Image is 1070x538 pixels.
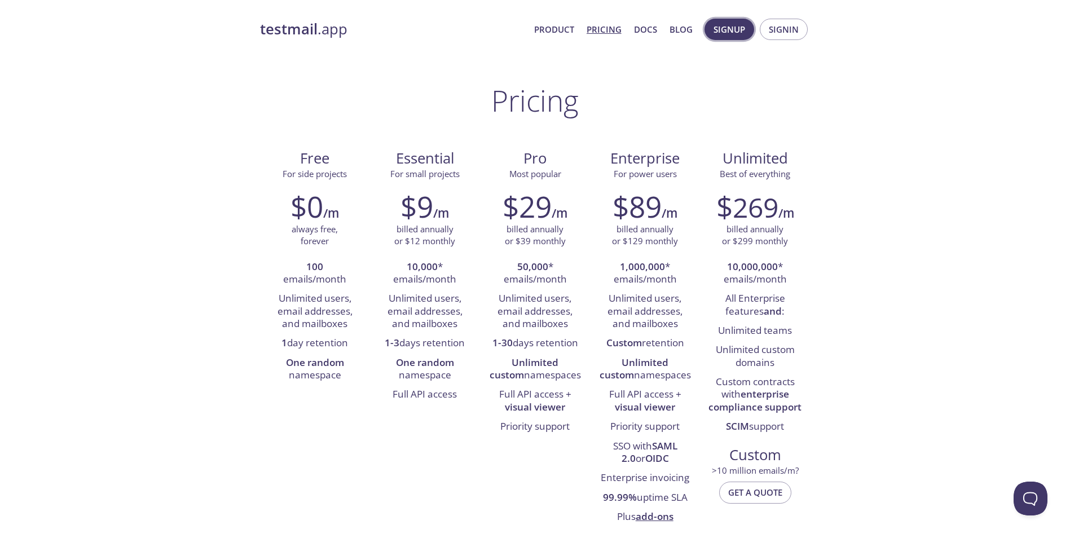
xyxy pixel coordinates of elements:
h6: /m [552,204,567,223]
li: Unlimited users, email addresses, and mailboxes [268,289,362,334]
strong: One random [396,356,454,369]
p: billed annually or $299 monthly [722,223,788,248]
li: Unlimited teams [708,321,802,341]
a: Pricing [587,22,622,37]
li: Priority support [488,417,582,436]
span: Signup [714,22,745,37]
li: retention [598,334,692,353]
li: emails/month [268,258,362,290]
strong: Unlimited custom [600,356,669,381]
li: Custom contracts with [708,373,802,417]
li: Unlimited custom domains [708,341,802,373]
li: Full API access [378,385,472,404]
strong: enterprise compliance support [708,387,802,413]
a: testmail.app [260,20,525,39]
h6: /m [662,204,677,223]
button: Signup [704,19,754,40]
h6: /m [323,204,339,223]
li: namespace [378,354,472,386]
span: Signin [769,22,799,37]
span: Get a quote [728,485,782,500]
h1: Pricing [491,83,579,117]
span: For small projects [390,168,460,179]
strong: and [764,305,782,317]
strong: One random [286,356,344,369]
strong: 100 [306,260,323,273]
li: uptime SLA [598,488,692,508]
li: * emails/month [378,258,472,290]
strong: 1-30 [492,336,513,349]
strong: 1 [281,336,287,349]
a: add-ons [636,510,673,523]
li: Full API access + [488,385,582,417]
strong: OIDC [645,452,669,465]
h2: $29 [503,189,552,223]
strong: visual viewer [505,400,565,413]
span: 269 [733,189,778,226]
h6: /m [433,204,449,223]
span: For power users [614,168,677,179]
button: Signin [760,19,808,40]
button: Get a quote [719,482,791,503]
strong: 99.99% [603,491,637,504]
li: * emails/month [488,258,582,290]
li: namespaces [488,354,582,386]
a: Product [534,22,574,37]
a: Blog [670,22,693,37]
span: Pro [489,149,581,168]
li: * emails/month [598,258,692,290]
li: namespace [268,354,362,386]
span: Custom [709,446,801,465]
strong: testmail [260,19,318,39]
strong: 10,000 [407,260,438,273]
strong: 50,000 [517,260,548,273]
li: Unlimited users, email addresses, and mailboxes [598,289,692,334]
h2: $ [716,189,778,223]
p: billed annually or $129 monthly [612,223,678,248]
li: Unlimited users, email addresses, and mailboxes [378,289,472,334]
span: Most popular [509,168,561,179]
span: Best of everything [720,168,790,179]
span: Enterprise [599,149,691,168]
span: > 10 million emails/m? [712,465,799,476]
iframe: Help Scout Beacon - Open [1014,482,1047,515]
strong: 10,000,000 [727,260,778,273]
span: Essential [379,149,471,168]
strong: SAML 2.0 [622,439,677,465]
strong: Unlimited custom [490,356,559,381]
span: For side projects [283,168,347,179]
h2: $9 [400,189,433,223]
p: always free, forever [292,223,338,248]
strong: 1,000,000 [620,260,665,273]
h2: $0 [290,189,323,223]
p: billed annually or $12 monthly [394,223,455,248]
li: Plus [598,508,692,527]
span: Unlimited [723,148,788,168]
li: namespaces [598,354,692,386]
strong: SCIM [726,420,749,433]
strong: visual viewer [615,400,675,413]
h6: /m [778,204,794,223]
li: SSO with or [598,437,692,469]
li: * emails/month [708,258,802,290]
li: support [708,417,802,436]
strong: 1-3 [385,336,399,349]
li: All Enterprise features : [708,289,802,321]
p: billed annually or $39 monthly [505,223,566,248]
li: Priority support [598,417,692,436]
li: Full API access + [598,385,692,417]
strong: Custom [606,336,642,349]
li: Unlimited users, email addresses, and mailboxes [488,289,582,334]
li: days retention [488,334,582,353]
span: Free [269,149,361,168]
a: Docs [634,22,657,37]
li: day retention [268,334,362,353]
h2: $89 [613,189,662,223]
li: days retention [378,334,472,353]
li: Enterprise invoicing [598,469,692,488]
